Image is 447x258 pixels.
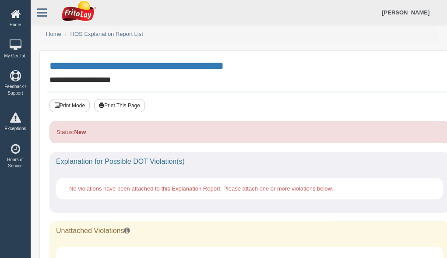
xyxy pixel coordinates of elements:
[74,129,86,135] strong: New
[46,31,61,37] a: Home
[69,185,333,192] span: No violations have been attached to this Explanation Report. Please attach one or more violations...
[94,99,145,112] button: Print This Page
[70,31,143,37] a: HOS Explanation Report List
[49,99,90,112] button: Print Mode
